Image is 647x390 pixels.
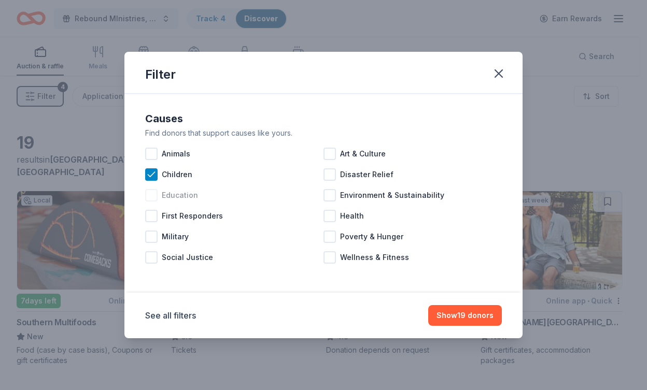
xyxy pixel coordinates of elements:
[145,127,502,139] div: Find donors that support causes like yours.
[145,66,176,83] div: Filter
[340,148,386,160] span: Art & Culture
[340,210,364,222] span: Health
[162,251,213,264] span: Social Justice
[340,251,409,264] span: Wellness & Fitness
[162,168,192,181] span: Children
[162,230,189,243] span: Military
[162,148,190,160] span: Animals
[162,210,223,222] span: First Responders
[162,189,198,201] span: Education
[340,168,393,181] span: Disaster Relief
[340,230,403,243] span: Poverty & Hunger
[145,110,502,127] div: Causes
[340,189,444,201] span: Environment & Sustainability
[428,305,502,326] button: Show19 donors
[145,309,196,322] button: See all filters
